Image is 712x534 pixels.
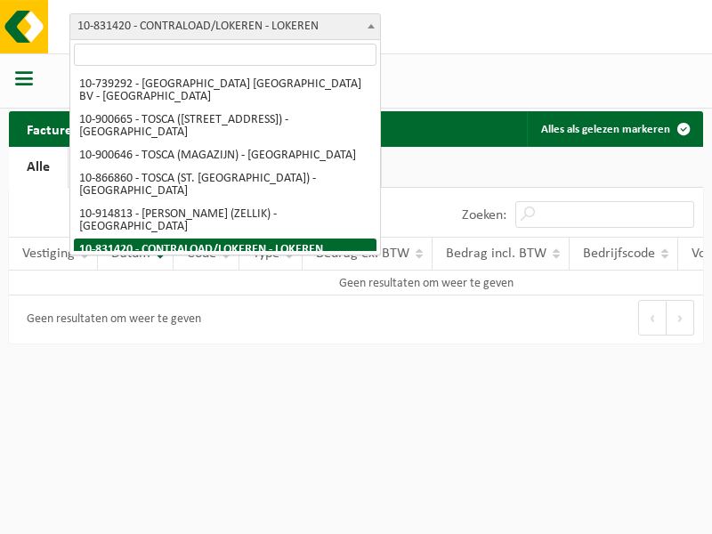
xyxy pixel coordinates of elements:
a: Alle [9,147,68,188]
button: Next [667,300,694,336]
label: Zoeken: [462,208,506,222]
button: Alles als gelezen markeren [527,111,701,147]
li: 10-866860 - TOSCA (ST. [GEOGRAPHIC_DATA]) - [GEOGRAPHIC_DATA] [74,167,376,203]
button: Previous [638,300,667,336]
span: 10-831420 - CONTRALOAD/LOKEREN - LOKEREN [69,13,381,40]
div: Geen resultaten om weer te geven [18,304,201,335]
span: Bedrag incl. BTW [446,247,546,261]
li: 10-900646 - TOSCA (MAGAZIJN) - [GEOGRAPHIC_DATA] [74,144,376,167]
li: 10-831420 - CONTRALOAD/LOKEREN - LOKEREN [74,239,376,262]
a: Factuur [69,147,148,188]
li: 10-914813 - [PERSON_NAME] (ZELLIK) - [GEOGRAPHIC_DATA] [74,203,376,239]
li: 10-900665 - TOSCA ([STREET_ADDRESS]) - [GEOGRAPHIC_DATA] [74,109,376,144]
h2: Facturen [9,111,98,146]
li: 10-739292 - [GEOGRAPHIC_DATA] [GEOGRAPHIC_DATA] BV - [GEOGRAPHIC_DATA] [74,73,376,109]
span: Vestiging [22,247,75,261]
span: Bedrijfscode [583,247,655,261]
span: 10-831420 - CONTRALOAD/LOKEREN - LOKEREN [70,14,380,39]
